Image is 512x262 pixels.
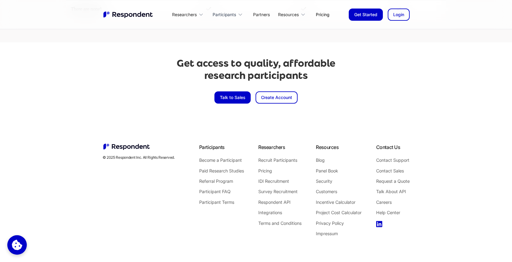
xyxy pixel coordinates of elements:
a: Help Center [376,209,410,217]
div: © 2025 Respondent Inc. All Rights Reserved. [103,155,175,160]
a: Careers [376,198,410,206]
a: Incentive Calculator [316,198,362,206]
a: Survey Recruitment [258,188,302,196]
div: Resources [278,12,299,18]
a: Recruit Participants [258,156,302,164]
a: Pricing [311,7,334,22]
a: Pricing [258,167,302,175]
h2: Get access to quality, affordable research participants [177,57,335,82]
a: Referral Program [199,177,244,185]
a: Impressum [316,230,362,238]
a: Security [316,177,362,185]
a: Become a Participant [199,156,244,164]
div: Researchers [169,7,209,22]
a: Partners [248,7,275,22]
a: home [103,11,154,19]
div: Resources [316,143,338,151]
a: Talk About API [376,188,410,196]
a: Request a Quote [376,177,410,185]
a: Integrations [258,209,302,217]
a: Terms and Conditions [258,219,302,227]
div: Researchers [258,143,285,151]
div: Resources [275,7,311,22]
a: Create Account [256,91,298,104]
a: Privacy Policy [316,219,362,227]
img: Untitled UI logotext [103,11,154,19]
div: Participants [199,143,224,151]
div: Contact Us [376,143,400,151]
a: Talk to Sales [214,91,251,104]
a: Panel Book [316,167,362,175]
a: IDI Recruitment [258,177,302,185]
div: Participants [209,7,248,22]
a: Blog [316,156,362,164]
a: Paid Research Studies [199,167,244,175]
a: Contact Support [376,156,410,164]
a: Contact Sales [376,167,410,175]
a: Participant FAQ [199,188,244,196]
a: Get Started [349,9,383,21]
a: Customers [316,188,362,196]
a: Respondent API [258,198,302,206]
div: Participants [213,12,236,18]
a: Login [388,9,410,21]
a: Participant Terms [199,198,244,206]
div: Researchers [172,12,197,18]
a: Project Cost Calculator [316,209,362,217]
